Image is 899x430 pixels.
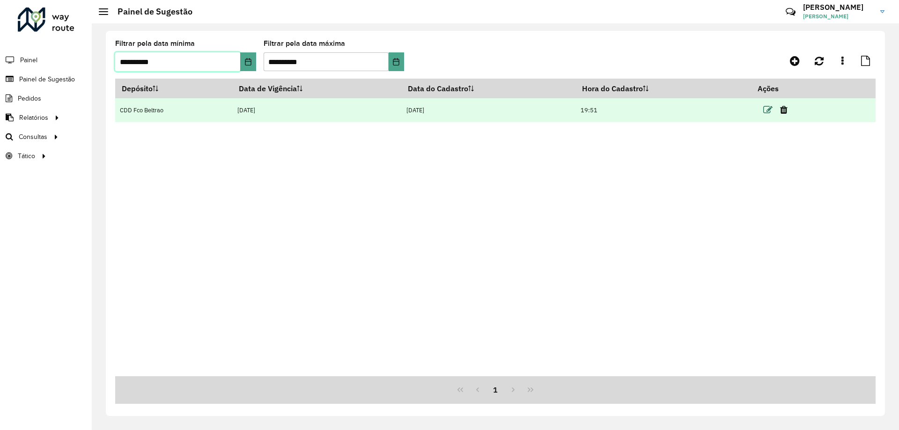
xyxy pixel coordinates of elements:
[763,103,773,116] a: Editar
[240,52,256,71] button: Choose Date
[233,79,402,98] th: Data de Vigência
[115,98,233,122] td: CDD Fco Beltrao
[233,98,402,122] td: [DATE]
[780,103,788,116] a: Excluir
[115,38,195,49] label: Filtrar pela data mínima
[18,94,41,103] span: Pedidos
[751,79,807,98] th: Ações
[19,132,47,142] span: Consultas
[389,52,404,71] button: Choose Date
[781,2,801,22] a: Contato Rápido
[19,74,75,84] span: Painel de Sugestão
[108,7,192,17] h2: Painel de Sugestão
[486,381,504,399] button: 1
[264,38,345,49] label: Filtrar pela data máxima
[115,79,233,98] th: Depósito
[803,3,873,12] h3: [PERSON_NAME]
[19,113,48,123] span: Relatórios
[18,151,35,161] span: Tático
[20,55,37,65] span: Painel
[402,79,576,98] th: Data do Cadastro
[402,98,576,122] td: [DATE]
[576,98,751,122] td: 19:51
[576,79,751,98] th: Hora do Cadastro
[803,12,873,21] span: [PERSON_NAME]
